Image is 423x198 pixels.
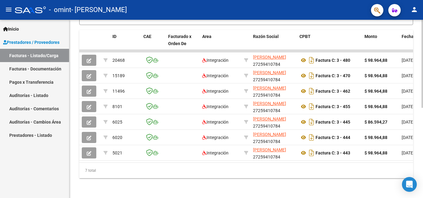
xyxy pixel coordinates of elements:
span: 11496 [112,89,125,94]
i: Descargar documento [307,117,316,127]
span: Area [202,34,211,39]
span: Integración [202,58,229,63]
datatable-header-cell: Monto [362,30,399,57]
span: [DATE] [402,73,414,78]
span: Integración [202,89,229,94]
strong: $ 98.964,88 [364,58,387,63]
strong: Factura C: 3 - 470 [316,73,350,78]
span: Integración [202,73,229,78]
mat-icon: person [411,6,418,13]
strong: Factura C: 3 - 462 [316,89,350,94]
datatable-header-cell: Area [200,30,242,57]
i: Descargar documento [307,133,316,142]
datatable-header-cell: CPBT [297,30,362,57]
div: Open Intercom Messenger [402,177,417,192]
strong: Factura C: 3 - 443 [316,150,350,155]
i: Descargar documento [307,71,316,81]
strong: $ 98.964,88 [364,135,387,140]
i: Descargar documento [307,148,316,158]
span: CPBT [299,34,311,39]
span: Integración [202,150,229,155]
span: Monto [364,34,377,39]
span: 6020 [112,135,122,140]
mat-icon: menu [5,6,12,13]
span: 5021 [112,150,122,155]
span: 6025 [112,120,122,124]
span: CAE [143,34,151,39]
span: [PERSON_NAME] [253,101,286,106]
span: 20468 [112,58,125,63]
div: 27259410784 [253,100,294,113]
strong: $ 98.964,88 [364,73,387,78]
span: [PERSON_NAME] [253,147,286,152]
strong: Factura C: 3 - 445 [316,120,350,124]
span: [DATE] [402,150,414,155]
span: [PERSON_NAME] [253,86,286,91]
datatable-header-cell: CAE [141,30,166,57]
span: Razón Social [253,34,279,39]
span: ID [112,34,116,39]
span: [DATE] [402,89,414,94]
span: Inicio [3,26,19,32]
span: Integración [202,135,229,140]
span: [DATE] [402,135,414,140]
span: [PERSON_NAME] [253,55,286,60]
div: 27259410784 [253,69,294,82]
span: [PERSON_NAME] [253,70,286,75]
span: Integración [202,120,229,124]
strong: Factura C: 3 - 480 [316,58,350,63]
strong: $ 98.964,88 [364,89,387,94]
span: Integración [202,104,229,109]
span: [PERSON_NAME] [253,132,286,137]
span: [DATE] [402,58,414,63]
span: Facturado x Orden De [168,34,191,46]
span: - omint [49,3,71,17]
datatable-header-cell: ID [110,30,141,57]
strong: $ 98.964,88 [364,150,387,155]
strong: Factura C: 3 - 455 [316,104,350,109]
datatable-header-cell: Facturado x Orden De [166,30,200,57]
span: [PERSON_NAME] [253,116,286,121]
div: 7 total [79,163,413,178]
span: 8101 [112,104,122,109]
div: 27259410784 [253,146,294,159]
span: - [PERSON_NAME] [71,3,127,17]
i: Descargar documento [307,102,316,112]
span: [DATE] [402,120,414,124]
span: [DATE] [402,104,414,109]
div: 27259410784 [253,85,294,98]
span: Prestadores / Proveedores [3,39,59,46]
strong: Factura C: 3 - 444 [316,135,350,140]
div: 27259410784 [253,116,294,128]
strong: $ 86.594,27 [364,120,387,124]
div: 27259410784 [253,131,294,144]
div: 27259410784 [253,54,294,67]
i: Descargar documento [307,86,316,96]
i: Descargar documento [307,55,316,65]
strong: $ 98.964,88 [364,104,387,109]
datatable-header-cell: Razón Social [251,30,297,57]
span: 15189 [112,73,125,78]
